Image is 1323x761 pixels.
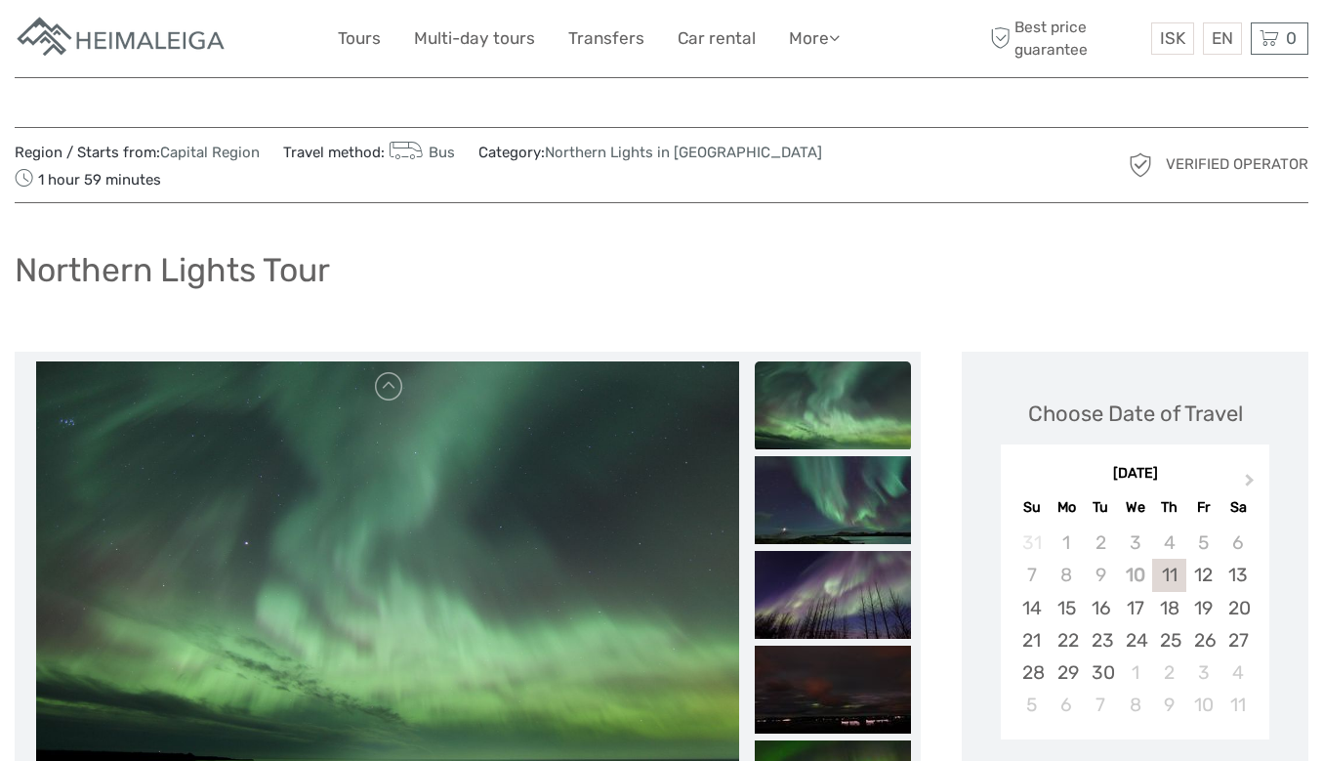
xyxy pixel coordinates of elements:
[1186,559,1220,591] div: Choose Friday, September 12th, 2025
[755,361,911,449] img: 714486cf243743ab92eb8573e97fca50_slider_thumbnail.jpg
[1050,559,1084,591] div: Not available Monday, September 8th, 2025
[1220,624,1255,656] div: Choose Saturday, September 27th, 2025
[1014,494,1049,521] div: Su
[15,165,161,192] span: 1 hour 59 minutes
[1152,494,1186,521] div: Th
[1050,592,1084,624] div: Choose Monday, September 15th, 2025
[1014,527,1049,559] div: Not available Sunday, August 31st, 2025
[1160,28,1185,48] span: ISK
[1236,469,1267,500] button: Next Month
[1186,624,1220,656] div: Choose Friday, September 26th, 2025
[1118,689,1152,721] div: Choose Wednesday, October 8th, 2025
[160,144,260,161] a: Capital Region
[1118,494,1152,521] div: We
[1152,656,1186,689] div: Choose Thursday, October 2nd, 2025
[414,24,535,53] a: Multi-day tours
[1220,592,1255,624] div: Choose Saturday, September 20th, 2025
[1220,559,1255,591] div: Choose Saturday, September 13th, 2025
[755,551,911,639] img: e820023d20b4455ea7e45476f28c7667_slider_thumbnail.jpg
[1014,656,1049,689] div: Choose Sunday, September 28th, 2025
[568,24,644,53] a: Transfers
[1186,494,1220,521] div: Fr
[1084,559,1118,591] div: Not available Tuesday, September 9th, 2025
[15,143,260,163] span: Region / Starts from:
[385,144,455,161] a: Bus
[1007,527,1262,721] div: month 2025-09
[1186,689,1220,721] div: Choose Friday, October 10th, 2025
[1152,624,1186,656] div: Choose Thursday, September 25th, 2025
[15,15,229,63] img: Apartments in Reykjavik
[1152,527,1186,559] div: Not available Thursday, September 4th, 2025
[15,250,330,290] h1: Northern Lights Tour
[1014,592,1049,624] div: Choose Sunday, September 14th, 2025
[1118,656,1152,689] div: Choose Wednesday, October 1st, 2025
[985,17,1146,60] span: Best price guarantee
[1050,527,1084,559] div: Not available Monday, September 1st, 2025
[1084,624,1118,656] div: Choose Tuesday, September 23rd, 2025
[1118,559,1152,591] div: Not available Wednesday, September 10th, 2025
[1220,527,1255,559] div: Not available Saturday, September 6th, 2025
[1186,527,1220,559] div: Not available Friday, September 5th, 2025
[1050,624,1084,656] div: Choose Monday, September 22nd, 2025
[545,144,822,161] a: Northern Lights in [GEOGRAPHIC_DATA]
[1283,28,1300,48] span: 0
[1152,689,1186,721] div: Choose Thursday, October 9th, 2025
[478,143,822,163] span: Category:
[1118,527,1152,559] div: Not available Wednesday, September 3rd, 2025
[1050,689,1084,721] div: Choose Monday, October 6th, 2025
[1050,494,1084,521] div: Mo
[1050,656,1084,689] div: Choose Monday, September 29th, 2025
[755,646,911,734] img: 61ca70f9184249f183a1f1dbb22c9f4a_slider_thumbnail.jpg
[1186,656,1220,689] div: Choose Friday, October 3rd, 2025
[1028,399,1243,429] div: Choose Date of Travel
[1220,689,1255,721] div: Choose Saturday, October 11th, 2025
[1084,527,1118,559] div: Not available Tuesday, September 2nd, 2025
[1084,592,1118,624] div: Choose Tuesday, September 16th, 2025
[678,24,756,53] a: Car rental
[755,456,911,544] img: ee203a23bfa84d83851bf248b2df9e28_slider_thumbnail.jpg
[1001,464,1269,485] div: [DATE]
[1118,624,1152,656] div: Choose Wednesday, September 24th, 2025
[1014,689,1049,721] div: Choose Sunday, October 5th, 2025
[1084,689,1118,721] div: Choose Tuesday, October 7th, 2025
[1152,592,1186,624] div: Choose Thursday, September 18th, 2025
[1152,559,1186,591] div: Choose Thursday, September 11th, 2025
[1186,592,1220,624] div: Choose Friday, September 19th, 2025
[1125,149,1156,181] img: verified_operator_grey_128.png
[1084,656,1118,689] div: Choose Tuesday, September 30th, 2025
[1220,656,1255,689] div: Choose Saturday, October 4th, 2025
[789,24,840,53] a: More
[1014,559,1049,591] div: Not available Sunday, September 7th, 2025
[1220,494,1255,521] div: Sa
[338,24,381,53] a: Tours
[1118,592,1152,624] div: Choose Wednesday, September 17th, 2025
[1084,494,1118,521] div: Tu
[1203,22,1242,55] div: EN
[1014,624,1049,656] div: Choose Sunday, September 21st, 2025
[283,138,455,165] span: Travel method:
[1166,154,1308,175] span: Verified Operator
